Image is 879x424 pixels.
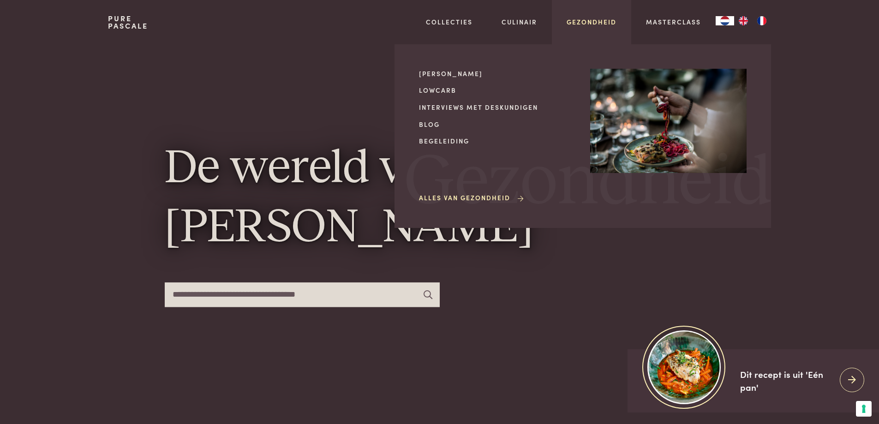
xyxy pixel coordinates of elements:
a: PurePascale [108,15,148,30]
div: Language [716,16,734,25]
a: Alles van Gezondheid [419,193,525,203]
button: Uw voorkeuren voor toestemming voor trackingtechnologieën [856,401,872,417]
a: NL [716,16,734,25]
a: Begeleiding [419,136,575,146]
img: Gezondheid [590,69,747,173]
a: EN [734,16,753,25]
img: https://admin.purepascale.com/wp-content/uploads/2025/08/home_recept_link.jpg [647,330,721,404]
ul: Language list [734,16,771,25]
a: Collecties [426,17,472,27]
a: FR [753,16,771,25]
a: https://admin.purepascale.com/wp-content/uploads/2025/08/home_recept_link.jpg Dit recept is uit '... [628,349,879,412]
span: Gezondheid [404,147,772,218]
div: Dit recept is uit 'Eén pan' [740,368,832,394]
a: Interviews met deskundigen [419,102,575,112]
h1: De wereld van [PERSON_NAME] [165,140,715,258]
a: Culinair [502,17,537,27]
a: Lowcarb [419,85,575,95]
aside: Language selected: Nederlands [716,16,771,25]
a: [PERSON_NAME] [419,69,575,78]
a: Blog [419,119,575,129]
a: Masterclass [646,17,701,27]
a: Gezondheid [567,17,616,27]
